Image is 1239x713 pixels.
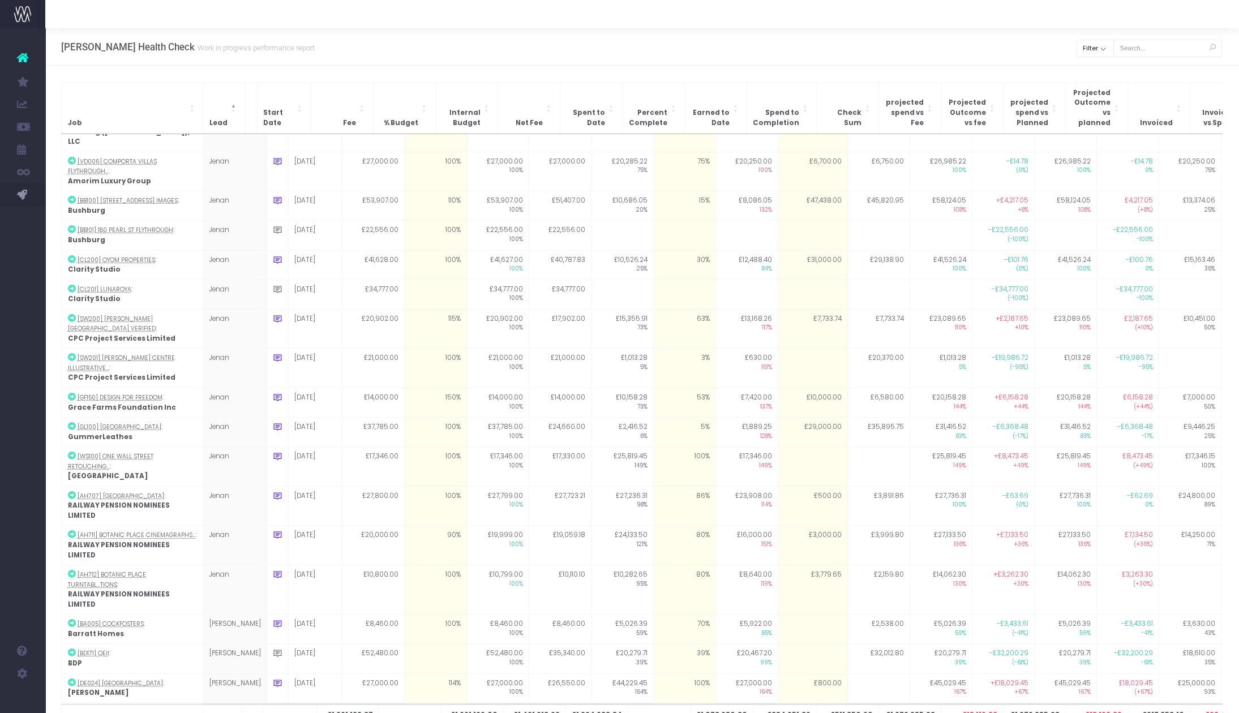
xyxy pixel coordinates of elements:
td: Jenan [203,565,267,615]
img: images/default_profile_image.png [14,690,31,707]
span: Internal Budget [441,108,481,128]
td: £12,488.40 [715,250,778,280]
td: £1,889.25 [715,418,778,447]
td: £2,159.80 [847,565,910,615]
td: [PERSON_NAME] [203,644,267,673]
td: £7,733.74 [778,309,847,349]
span: 0% [1103,265,1153,273]
th: projected spend vs Planned: Activate to sort: Activate to sort: Activate to sort: Activate to sor... [1003,82,1065,134]
span: Percent Complete [628,108,667,128]
span: % Budget [384,118,418,128]
td: 39% [653,644,715,673]
td: : [62,250,203,280]
td: : [62,152,203,191]
h3: [PERSON_NAME] Health Check [61,41,315,53]
strong: Bushburg [68,235,105,244]
strong: 67 Irving ([GEOGRAPHIC_DATA]), LLC [68,127,190,147]
td: £58,124.05 [910,191,972,221]
td: £16,000.00 [715,526,778,565]
td: Jenan [203,349,267,388]
td: [DATE] [288,565,342,615]
td: £24,800.00 [1159,486,1221,526]
td: £25,000.00 [1159,673,1221,703]
td: £35,895.75 [847,418,910,447]
span: 36% [1165,265,1215,273]
span: 100% [473,166,523,175]
td: [DATE] [288,388,342,418]
td: £27,800.00 [342,486,404,526]
td: £10,799.00 [466,565,529,615]
td: £23,089.65 [1034,309,1096,349]
td: : [62,349,203,388]
td: 100% [404,250,466,280]
th: projected spend vs Fee: Activate to sort: Activate to sort: Activate to sort: Activate to sort: A... [878,82,941,134]
td: [DATE] [288,644,342,673]
th: Percent Complete: Activate to sort: Activate to sort: Activate to sort: Activate to sort: Activat... [622,82,684,134]
td: 86% [653,486,715,526]
td: 53% [653,388,715,418]
span: +£4,217.05 [996,196,1028,206]
small: Work in progress performance report [195,41,315,53]
td: £34,777.00 [466,280,529,309]
td: £17,330.00 [529,447,591,487]
td: Jenan [203,280,267,309]
td: £41,628.00 [342,250,404,280]
span: 100% [1040,265,1091,273]
span: 100% [1040,166,1091,175]
td: £15,163.46 [1159,250,1221,280]
span: 75% [1165,166,1215,175]
td: [DATE] [288,349,342,388]
td: £52,480.00 [466,644,529,673]
td: Jenan [203,191,267,221]
td: £26,550.00 [529,673,591,703]
td: £17,346.15 [1159,447,1221,487]
td: 150% [404,388,466,418]
th: Internal Budget: Activate to sort: Activate to sort: Activate to sort: Activate to sort: Activate... [435,82,498,134]
td: £20,902.00 [466,309,529,349]
td: 115% [404,309,466,349]
td: [DATE] [288,526,342,565]
td: 80% [653,565,715,615]
td: £24,660.00 [529,418,591,447]
td: £5,026.39 [591,615,653,644]
td: £3,999.80 [847,526,910,565]
td: £17,902.00 [529,309,591,349]
td: £20,158.28 [1034,388,1096,418]
td: £29,000.00 [778,418,847,447]
td: £41,627.00 [466,250,529,280]
input: Search... [1113,40,1222,57]
td: £27,236.31 [591,486,653,526]
td: [DATE] [288,418,342,447]
td: [PERSON_NAME] [203,615,267,644]
td: £31,000.00 [778,250,847,280]
td: £6,580.00 [847,388,910,418]
td: £17,346.00 [342,447,404,487]
td: £19,059.18 [529,526,591,565]
th: % Budget: Activate to sort: Activate to sort: Activate to sort: Activate to sort: Activate to sor... [373,82,435,134]
td: 90% [404,526,466,565]
td: 100% [653,673,715,703]
abbr: [CL200] Oyom Properties [78,256,155,264]
span: 25% [1165,206,1215,214]
span: 0% [1103,166,1153,175]
td: £500.00 [778,486,847,526]
td: £6,750.00 [847,152,910,191]
td: £20,285.22 [591,152,653,191]
td: 80% [653,526,715,565]
td: £15,355.91 [591,309,653,349]
td: £22,556.00 [466,221,529,250]
td: Jenan [203,152,267,191]
span: (+8%) [1103,206,1153,214]
td: £27,133.50 [1034,526,1096,565]
td: 100% [404,615,466,644]
td: £18,610.00 [1159,644,1221,673]
td: : [62,191,203,221]
span: -£14.78 [1131,157,1153,167]
td: £51,407.00 [529,191,591,221]
td: 114% [404,673,466,703]
td: 100% [404,221,466,250]
td: : [62,221,203,250]
span: -£34,777.00 [992,285,1028,295]
td: Jenan [203,447,267,487]
td: £10,000.00 [778,388,847,418]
